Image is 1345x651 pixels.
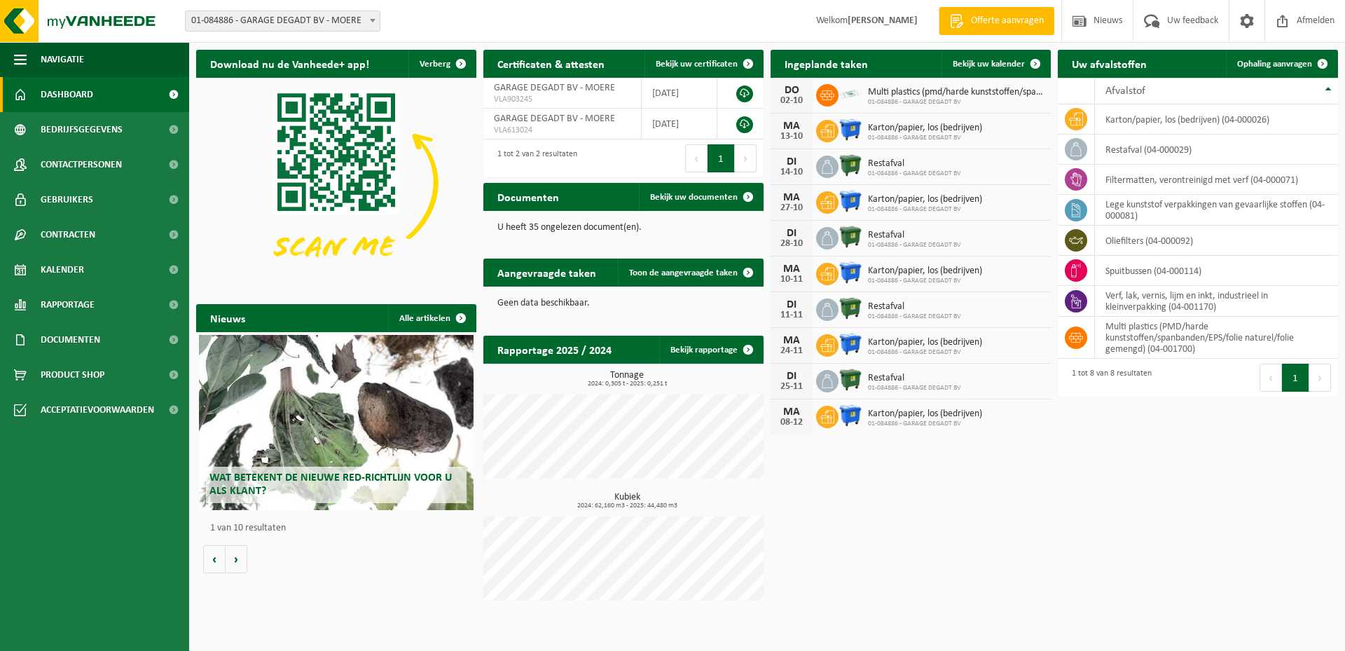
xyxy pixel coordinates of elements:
div: MA [778,263,806,275]
div: DI [778,299,806,310]
img: Download de VHEPlus App [196,78,476,288]
span: GARAGE DEGADT BV - MOERE [494,114,615,124]
span: Restafval [868,301,961,313]
div: DI [778,156,806,167]
p: 1 van 10 resultaten [210,523,469,533]
span: 01-084886 - GARAGE DEGADT BV [868,134,982,142]
td: filtermatten, verontreinigd met verf (04-000071) [1095,165,1338,195]
h2: Ingeplande taken [771,50,882,77]
span: Restafval [868,230,961,241]
span: Contracten [41,217,95,252]
span: 01-084886 - GARAGE DEGADT BV [868,205,982,214]
span: 2024: 0,305 t - 2025: 0,251 t [490,381,764,388]
button: Previous [1260,364,1282,392]
button: Previous [685,144,708,172]
span: Documenten [41,322,100,357]
img: WB-1100-HPE-BE-01 [839,189,862,213]
div: DI [778,371,806,382]
button: Verberg [408,50,475,78]
span: Wat betekent de nieuwe RED-richtlijn voor u als klant? [209,472,452,497]
span: Toon de aangevraagde taken [629,268,738,277]
a: Bekijk uw documenten [639,183,762,211]
h2: Uw afvalstoffen [1058,50,1161,77]
span: Restafval [868,373,961,384]
h3: Kubiek [490,493,764,509]
button: Next [735,144,757,172]
img: WB-1100-HPE-BE-01 [839,261,862,285]
p: U heeft 35 ongelezen document(en). [497,223,750,233]
div: DI [778,228,806,239]
span: Contactpersonen [41,147,122,182]
h2: Nieuws [196,304,259,331]
span: Rapportage [41,287,95,322]
span: Offerte aanvragen [967,14,1047,28]
span: Restafval [868,158,961,170]
button: 1 [1282,364,1309,392]
p: Geen data beschikbaar. [497,299,750,308]
span: Gebruikers [41,182,93,217]
img: WB-1100-HPE-BE-01 [839,118,862,142]
div: MA [778,406,806,418]
div: 14-10 [778,167,806,177]
span: VLA903245 [494,94,630,105]
button: Volgende [226,545,247,573]
td: restafval (04-000029) [1095,135,1338,165]
span: 01-084886 - GARAGE DEGADT BV [868,277,982,285]
h2: Rapportage 2025 / 2024 [483,336,626,363]
div: 13-10 [778,132,806,142]
div: 02-10 [778,96,806,106]
div: MA [778,335,806,346]
span: Multi plastics (pmd/harde kunststoffen/spanbanden/eps/folie naturel/folie gemeng... [868,87,1044,98]
td: [DATE] [642,109,717,139]
span: Bekijk uw certificaten [656,60,738,69]
div: 08-12 [778,418,806,427]
div: 25-11 [778,382,806,392]
a: Bekijk uw kalender [941,50,1049,78]
td: oliefilters (04-000092) [1095,226,1338,256]
img: WB-1100-HPE-BE-01 [839,404,862,427]
div: 28-10 [778,239,806,249]
button: 1 [708,144,735,172]
h2: Download nu de Vanheede+ app! [196,50,383,77]
span: 01-084886 - GARAGE DEGADT BV [868,313,961,321]
strong: [PERSON_NAME] [848,15,918,26]
img: WB-1100-HPE-BE-01 [839,332,862,356]
a: Bekijk uw certificaten [644,50,762,78]
h3: Tonnage [490,371,764,388]
span: VLA613024 [494,125,630,136]
span: Afvalstof [1105,85,1145,97]
td: verf, lak, vernis, lijm en inkt, industrieel in kleinverpakking (04-001170) [1095,286,1338,317]
div: MA [778,192,806,203]
td: [DATE] [642,78,717,109]
div: DO [778,85,806,96]
span: Bekijk uw kalender [953,60,1025,69]
span: 2024: 62,160 m3 - 2025: 44,480 m3 [490,502,764,509]
a: Wat betekent de nieuwe RED-richtlijn voor u als klant? [199,335,474,510]
span: 01-084886 - GARAGE DEGADT BV [868,348,982,357]
div: 11-11 [778,310,806,320]
span: 01-084886 - GARAGE DEGADT BV [868,98,1044,107]
img: WB-1100-HPE-GN-01 [839,296,862,320]
td: multi plastics (PMD/harde kunststoffen/spanbanden/EPS/folie naturel/folie gemengd) (04-001700) [1095,317,1338,359]
a: Alle artikelen [388,304,475,332]
td: spuitbussen (04-000114) [1095,256,1338,286]
button: Vorige [203,545,226,573]
span: Bekijk uw documenten [650,193,738,202]
span: 01-084886 - GARAGE DEGADT BV - MOERE [185,11,380,32]
span: Karton/papier, los (bedrijven) [868,123,982,134]
img: WB-1100-HPE-GN-01 [839,368,862,392]
div: 24-11 [778,346,806,356]
h2: Certificaten & attesten [483,50,619,77]
img: WB-1100-HPE-GN-01 [839,225,862,249]
div: 27-10 [778,203,806,213]
span: Product Shop [41,357,104,392]
span: Verberg [420,60,450,69]
span: Karton/papier, los (bedrijven) [868,409,982,420]
a: Offerte aanvragen [939,7,1054,35]
div: 1 tot 8 van 8 resultaten [1065,362,1152,393]
span: Ophaling aanvragen [1237,60,1312,69]
td: lege kunststof verpakkingen van gevaarlijke stoffen (04-000081) [1095,195,1338,226]
div: 10-11 [778,275,806,285]
button: Next [1309,364,1331,392]
h2: Documenten [483,183,573,210]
